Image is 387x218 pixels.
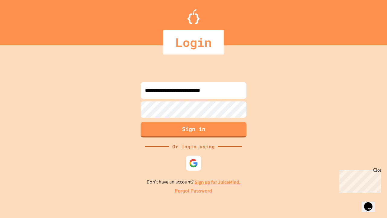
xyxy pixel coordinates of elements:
[2,2,42,38] div: Chat with us now!Close
[169,143,218,150] div: Or login using
[175,187,212,195] a: Forgot Password
[195,179,241,185] a: Sign up for JuiceMind.
[141,122,246,137] button: Sign in
[147,178,241,186] p: Don't have an account?
[163,30,224,54] div: Login
[187,9,200,24] img: Logo.svg
[189,159,198,168] img: google-icon.svg
[362,194,381,212] iframe: chat widget
[337,167,381,193] iframe: chat widget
